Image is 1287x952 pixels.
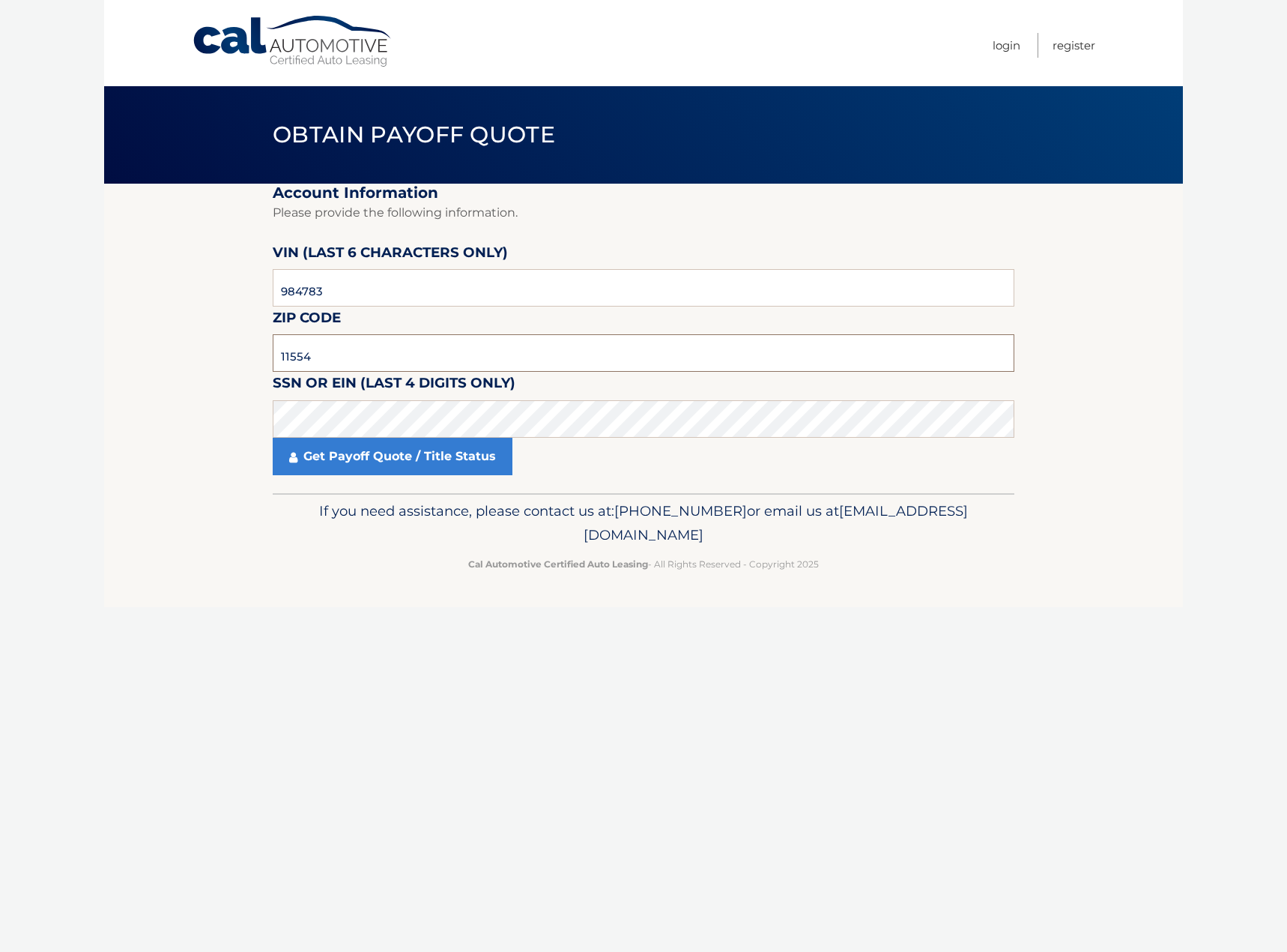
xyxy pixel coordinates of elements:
a: Cal Automotive [192,15,394,68]
span: Obtain Payoff Quote [273,121,555,148]
p: - All Rights Reserved - Copyright 2025 [282,556,1005,572]
strong: Cal Automotive Certified Auto Leasing [468,558,648,570]
label: Zip Code [273,307,341,334]
p: Please provide the following information. [273,202,1014,223]
p: If you need assistance, please contact us at: or email us at [282,499,1005,547]
a: Login [993,33,1020,58]
label: VIN (last 6 characters only) [273,241,508,269]
a: Register [1053,33,1095,58]
label: SSN or EIN (last 4 digits only) [273,372,515,400]
a: Get Payoff Quote / Title Status [273,438,512,475]
span: [PHONE_NUMBER] [614,502,747,519]
h2: Account Information [273,184,1014,202]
